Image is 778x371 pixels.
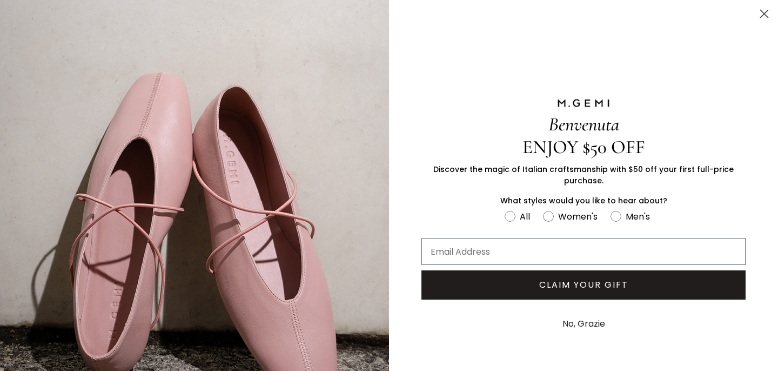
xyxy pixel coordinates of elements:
[557,310,611,337] button: No, Grazie
[556,98,611,108] img: M.GEMI
[500,195,667,206] span: What styles would you like to hear about?
[421,238,746,265] input: Email Address
[421,270,746,300] button: CLAIM YOUR GIFT
[522,136,645,158] span: ENJOY $50 OFF
[755,4,774,23] button: Close dialog
[548,113,619,136] span: Benvenuta
[520,210,530,223] div: All
[558,210,598,223] div: Women's
[433,164,734,186] span: Discover the magic of Italian craftsmanship with $50 off your first full-price purchase.
[626,210,650,223] div: Men's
